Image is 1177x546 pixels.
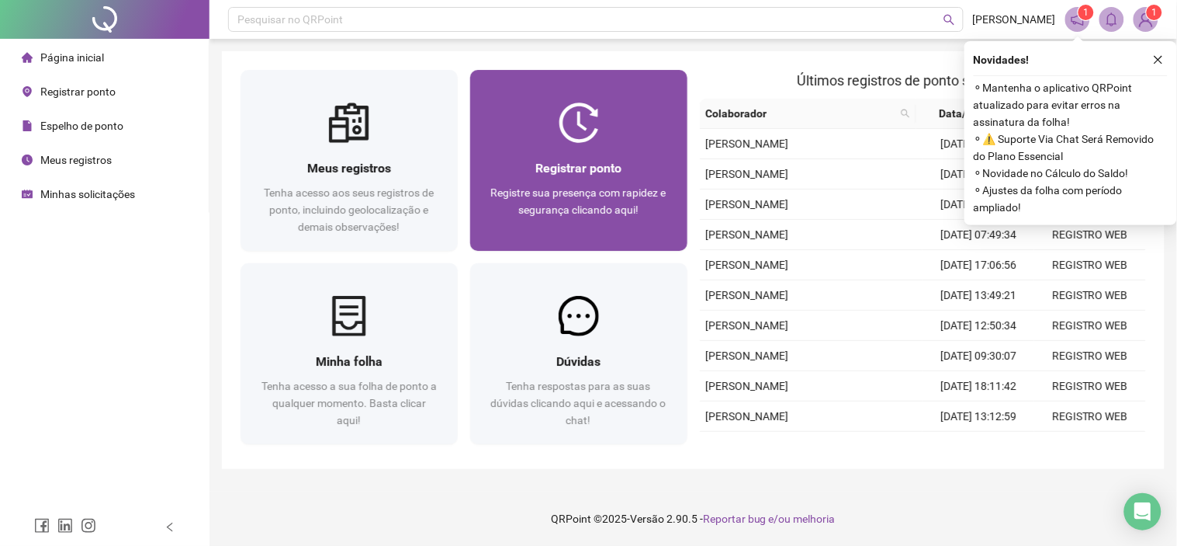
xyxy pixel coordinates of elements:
td: [DATE] 12:50:34 [923,311,1034,341]
td: REGISTRO WEB [1034,432,1146,462]
span: Meus registros [307,161,391,176]
span: Minhas solicitações [40,188,135,200]
span: Registre sua presença com rapidez e segurança clicando aqui! [491,186,666,216]
td: [DATE] 13:37:52 [923,159,1034,190]
span: [PERSON_NAME] [973,11,1056,28]
th: Data/Hora [916,99,1025,129]
span: Novidades ! [974,51,1030,68]
td: REGISTRO WEB [1034,371,1146,402]
span: Minha folha [316,354,383,369]
span: close [1153,54,1164,65]
span: instagram [81,518,96,534]
span: [PERSON_NAME] [706,289,789,301]
a: Registrar pontoRegistre sua presença com rapidez e segurança clicando aqui! [470,70,687,251]
td: [DATE] 07:49:34 [923,220,1034,250]
img: 83971 [1134,8,1158,31]
td: [DATE] 18:11:42 [923,371,1034,402]
td: [DATE] 09:30:07 [923,341,1034,371]
span: Registrar ponto [535,161,621,176]
td: REGISTRO WEB [1034,341,1146,371]
span: linkedin [57,518,73,534]
td: REGISTRO WEB [1034,311,1146,341]
div: Open Intercom Messenger [1124,493,1161,530]
span: [PERSON_NAME] [706,137,789,150]
td: [DATE] 17:06:56 [923,250,1034,280]
td: [DATE] 13:49:21 [923,280,1034,311]
td: [DATE] 12:30:07 [923,190,1034,220]
span: Tenha acesso aos seus registros de ponto, incluindo geolocalização e demais observações! [264,186,434,233]
span: [PERSON_NAME] [706,228,789,241]
span: [PERSON_NAME] [706,198,789,210]
span: Data/Hora [923,105,1006,122]
span: search [901,109,910,118]
span: [PERSON_NAME] [706,319,789,332]
sup: 1 [1078,5,1094,20]
span: Tenha respostas para as suas dúvidas clicando aqui e acessando o chat! [491,380,666,426]
td: REGISTRO WEB [1034,250,1146,280]
span: Página inicial [40,51,104,64]
span: [PERSON_NAME] [706,380,789,392]
td: [DATE] 12:13:54 [923,432,1034,462]
sup: Atualize o seu contato no menu Meus Dados [1147,5,1162,20]
span: [PERSON_NAME] [706,410,789,423]
span: ⚬ Mantenha o aplicativo QRPoint atualizado para evitar erros na assinatura da folha! [974,79,1168,130]
span: schedule [22,189,33,200]
span: clock-circle [22,155,33,165]
span: left [164,522,175,533]
td: [DATE] 13:12:59 [923,402,1034,432]
span: Espelho de ponto [40,120,123,132]
span: [PERSON_NAME] [706,350,789,362]
span: home [22,52,33,63]
span: [PERSON_NAME] [706,259,789,271]
span: ⚬ ⚠️ Suporte Via Chat Será Removido do Plano Essencial [974,130,1168,165]
span: Últimos registros de ponto sincronizados [798,72,1048,89]
span: notification [1071,12,1085,26]
td: REGISTRO WEB [1034,220,1146,250]
span: Registrar ponto [40,85,116,98]
span: environment [22,86,33,97]
a: DúvidasTenha respostas para as suas dúvidas clicando aqui e acessando o chat! [470,263,687,444]
span: Versão [630,513,664,525]
span: 1 [1152,7,1158,18]
td: [DATE] 18:09:24 [923,129,1034,159]
span: 1 [1084,7,1089,18]
span: [PERSON_NAME] [706,168,789,180]
span: ⚬ Ajustes da folha com período ampliado! [974,182,1168,216]
span: facebook [34,518,50,534]
span: search [943,14,955,26]
footer: QRPoint © 2025 - 2.90.5 - [209,492,1177,546]
span: Dúvidas [556,354,601,369]
span: bell [1105,12,1119,26]
td: REGISTRO WEB [1034,280,1146,311]
a: Meus registrosTenha acesso aos seus registros de ponto, incluindo geolocalização e demais observa... [241,70,458,251]
span: Reportar bug e/ou melhoria [703,513,836,525]
span: Colaborador [706,105,895,122]
td: REGISTRO WEB [1034,402,1146,432]
span: Tenha acesso a sua folha de ponto a qualquer momento. Basta clicar aqui! [261,380,437,426]
a: Minha folhaTenha acesso a sua folha de ponto a qualquer momento. Basta clicar aqui! [241,263,458,444]
span: ⚬ Novidade no Cálculo do Saldo! [974,165,1168,182]
span: search [898,102,913,125]
span: Meus registros [40,154,112,166]
span: file [22,120,33,131]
